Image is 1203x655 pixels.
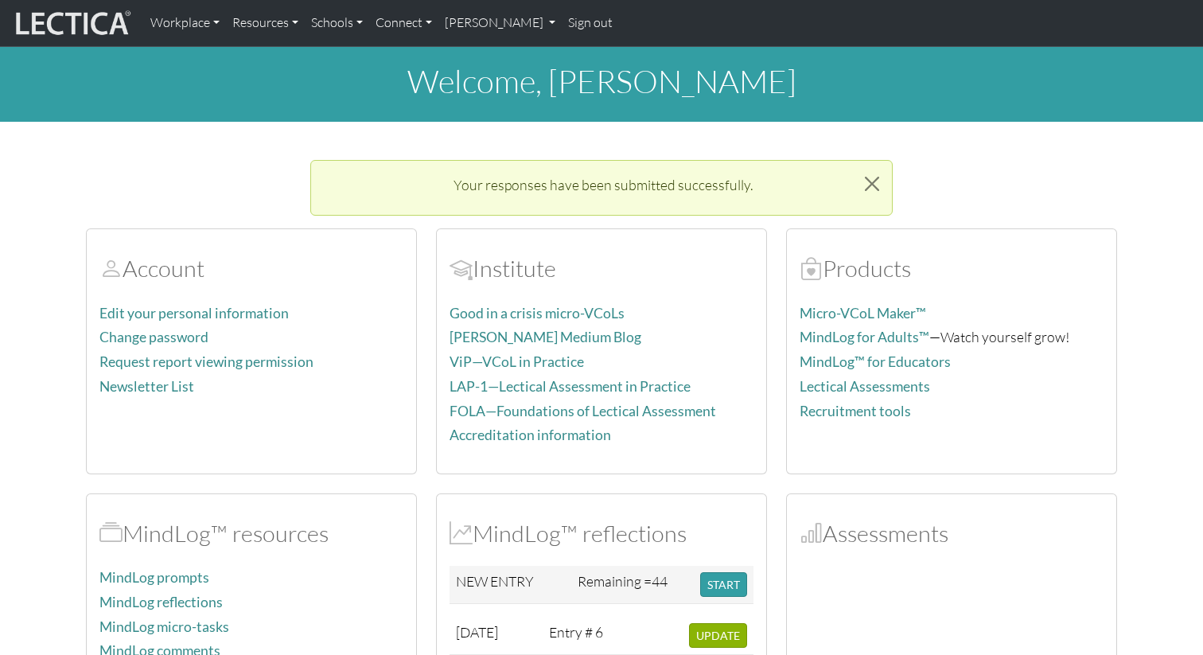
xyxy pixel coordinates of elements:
a: MindLog™ for Educators [800,353,951,370]
span: MindLog™ resources [99,519,123,548]
p: Your responses have been submitted successfully. [337,173,870,196]
a: MindLog for Adults™ [800,329,929,345]
a: Resources [226,6,305,40]
span: Assessments [800,519,823,548]
h2: Assessments [800,520,1104,548]
a: Connect [369,6,438,40]
a: Edit your personal information [99,305,289,322]
img: lecticalive [12,8,131,38]
h2: Products [800,255,1104,283]
td: Remaining = [571,566,694,604]
a: Sign out [562,6,619,40]
a: MindLog reflections [99,594,223,610]
a: Accreditation information [450,427,611,443]
h2: MindLog™ resources [99,520,403,548]
a: Lectical Assessments [800,378,930,395]
button: START [700,572,747,597]
a: Recruitment tools [800,403,911,419]
a: [PERSON_NAME] [438,6,562,40]
a: Newsletter List [99,378,194,395]
a: Schools [305,6,369,40]
span: MindLog [450,519,473,548]
span: UPDATE [696,629,740,642]
h2: MindLog™ reflections [450,520,753,548]
h2: Account [99,255,403,283]
a: MindLog prompts [99,569,209,586]
a: [PERSON_NAME] Medium Blog [450,329,641,345]
a: Good in a crisis micro-VCoLs [450,305,625,322]
a: Micro-VCoL Maker™ [800,305,926,322]
span: 44 [652,572,668,590]
td: NEW ENTRY [450,566,571,604]
a: ViP—VCoL in Practice [450,353,584,370]
span: [DATE] [456,623,498,641]
span: Account [450,254,473,283]
span: Account [99,254,123,283]
h2: Institute [450,255,753,283]
a: Workplace [144,6,226,40]
p: —Watch yourself grow! [800,326,1104,349]
button: UPDATE [689,623,747,648]
a: MindLog micro-tasks [99,618,229,635]
button: Close [852,161,892,207]
a: LAP-1—Lectical Assessment in Practice [450,378,691,395]
span: Products [800,254,823,283]
a: Request report viewing permission [99,353,313,370]
a: FOLA—Foundations of Lectical Assessment [450,403,716,419]
a: Change password [99,329,208,345]
td: Entry # 6 [543,617,613,655]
